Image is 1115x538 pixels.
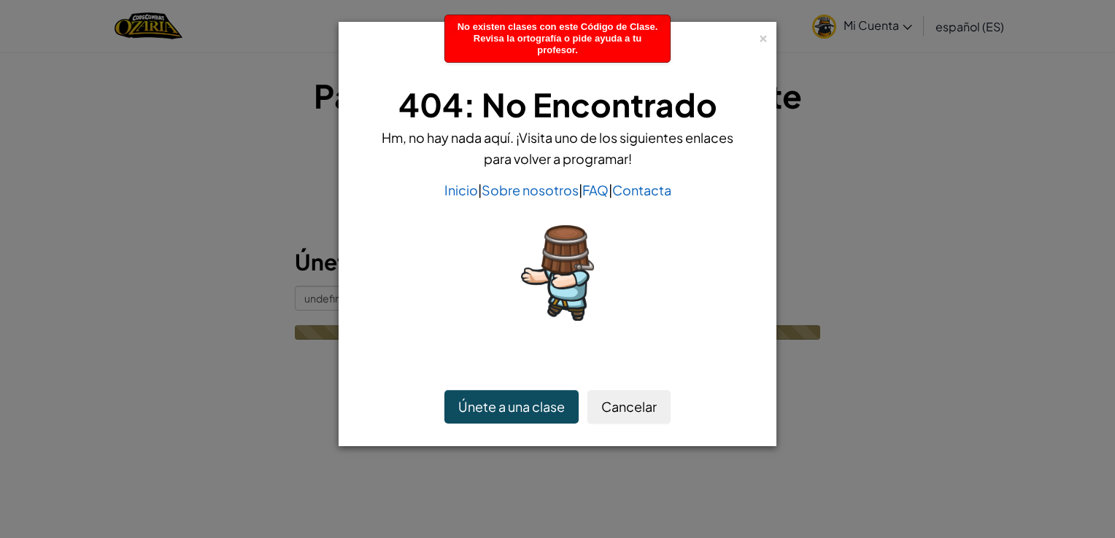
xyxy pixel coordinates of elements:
[521,225,594,321] img: 404_3.png
[458,21,658,55] span: No existen clases con este Código de Clase. Revisa la ortografía o pide ayuda a tu profesor.
[582,182,609,198] a: FAQ
[587,390,671,424] button: Cancelar
[444,182,478,198] a: Inicio
[444,390,579,424] button: Únete a una clase
[478,182,482,198] span: |
[398,84,482,125] span: 404:
[612,182,671,198] a: Contacta
[482,84,717,125] span: No Encontrado
[758,28,768,44] div: ×
[376,127,739,169] p: Hm, no hay nada aquí. ¡Visita uno de los siguientes enlaces para volver a programar!
[609,182,612,198] span: |
[482,182,579,198] a: Sobre nosotros
[579,182,582,198] span: |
